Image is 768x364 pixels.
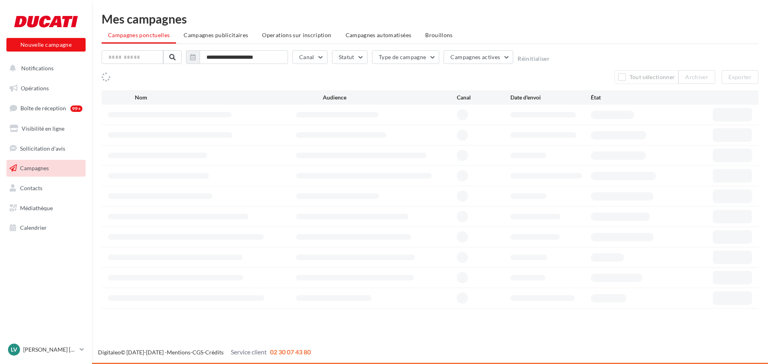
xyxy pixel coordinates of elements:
[11,346,17,354] span: Lv
[22,125,64,132] span: Visibilité en ligne
[5,180,87,197] a: Contacts
[444,50,513,64] button: Campagnes actives
[5,60,84,77] button: Notifications
[20,205,53,211] span: Médiathèque
[6,38,86,52] button: Nouvelle campagne
[372,50,440,64] button: Type de campagne
[231,348,267,356] span: Service client
[23,346,76,354] p: [PERSON_NAME] [PERSON_NAME]
[6,342,86,357] a: Lv [PERSON_NAME] [PERSON_NAME]
[21,85,49,91] span: Opérations
[323,93,457,101] div: Audience
[20,165,49,171] span: Campagnes
[205,349,224,356] a: Crédits
[20,185,42,191] span: Contacts
[270,348,311,356] span: 02 30 07 43 80
[192,349,203,356] a: CGS
[5,99,87,117] a: Boîte de réception99+
[591,93,671,101] div: État
[5,200,87,217] a: Médiathèque
[346,32,412,38] span: Campagnes automatisées
[5,219,87,236] a: Calendrier
[98,349,121,356] a: Digitaleo
[20,105,66,111] span: Boîte de réception
[70,105,82,112] div: 99+
[425,32,453,38] span: Brouillons
[262,32,331,38] span: Operations sur inscription
[20,224,47,231] span: Calendrier
[20,145,65,151] span: Sollicitation d'avis
[457,93,510,101] div: Canal
[292,50,328,64] button: Canal
[5,140,87,157] a: Sollicitation d'avis
[518,56,550,62] button: Réinitialiser
[135,93,323,101] div: Nom
[678,70,715,84] button: Archiver
[98,349,311,356] span: © [DATE]-[DATE] - - -
[450,54,500,60] span: Campagnes actives
[510,93,591,101] div: Date d'envoi
[722,70,758,84] button: Exporter
[167,349,190,356] a: Mentions
[332,50,368,64] button: Statut
[5,120,87,137] a: Visibilité en ligne
[21,65,54,72] span: Notifications
[5,80,87,97] a: Opérations
[614,70,678,84] button: Tout sélectionner
[184,32,248,38] span: Campagnes publicitaires
[102,13,758,25] div: Mes campagnes
[5,160,87,177] a: Campagnes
